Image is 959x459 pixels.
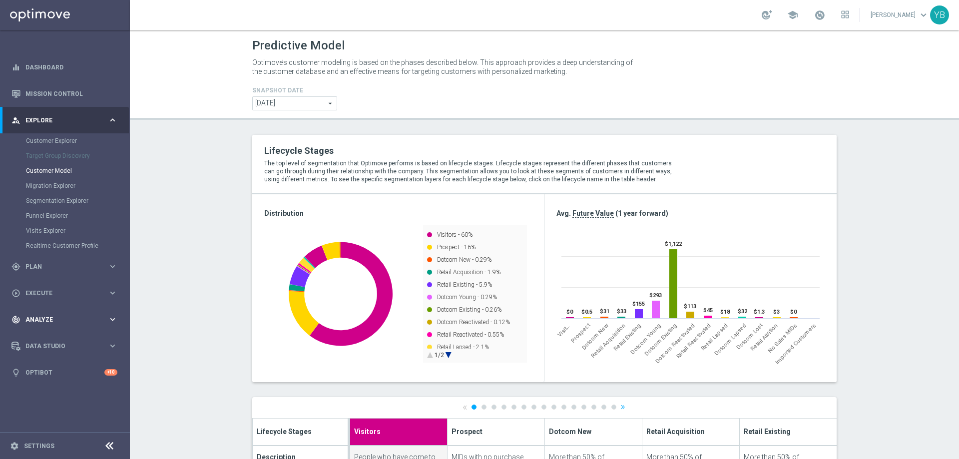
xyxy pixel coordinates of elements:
[561,405,566,410] a: 10
[11,315,108,324] div: Analyze
[11,90,118,98] button: Mission Control
[108,115,117,125] i: keyboard_arrow_right
[571,405,576,410] a: 11
[108,341,117,351] i: keyboard_arrow_right
[252,87,337,94] h4: Snapshot Date
[26,148,129,163] div: Target Group Discovery
[581,405,586,410] a: 12
[790,309,797,315] text: $0
[11,116,108,125] div: Explore
[11,315,20,324] i: track_changes
[738,308,747,315] text: $32
[541,405,546,410] a: 8
[11,116,20,125] i: person_search
[556,322,572,338] span: Visitors
[25,117,108,123] span: Explore
[104,369,117,376] div: +10
[25,290,108,296] span: Execute
[435,352,444,359] text: 1/2
[11,342,108,351] div: Data Studio
[511,405,516,410] a: 5
[252,58,637,76] p: Optimove’s customer modeling is based on the phases described below. This approach provides a dee...
[549,426,591,436] span: Dotcom New
[870,7,930,22] a: [PERSON_NAME]keyboard_arrow_down
[11,359,117,386] div: Optibot
[572,209,614,218] span: Future Value
[11,289,118,297] div: play_circle_outline Execute keyboard_arrow_right
[570,322,592,344] span: Prospect
[437,331,504,338] text: Retail Reactivated - 0.55%
[437,344,489,351] text: Retail Lapsed - 2.1%
[354,426,381,436] span: Visitors
[472,405,477,410] a: 1
[24,443,54,449] a: Settings
[25,359,104,386] a: Optibot
[649,292,662,299] text: $293
[11,289,20,298] i: play_circle_outline
[437,256,491,263] text: Dotcom New - 0.29%
[11,262,20,271] i: gps_fixed
[26,242,104,250] a: Realtime Customer Profile
[11,342,118,350] button: Data Studio keyboard_arrow_right
[437,294,497,301] text: Dotcom Young - 0.29%
[714,322,748,357] span: Dotcom Lapsed
[930,5,949,24] div: YB
[26,208,129,223] div: Funnel Explorer
[665,241,682,247] text: $1,122
[615,209,668,217] span: (1 year forward)
[26,238,129,253] div: Realtime Customer Profile
[108,315,117,324] i: keyboard_arrow_right
[25,264,108,270] span: Plan
[437,319,510,326] text: Dotcom Reactivated - 0.12%
[452,426,482,436] span: Prospect
[521,405,526,410] a: 6
[463,404,468,410] a: «
[590,322,627,359] span: Retail Acquisition
[264,145,681,157] h2: Lifecycle Stages
[600,308,609,315] text: $31
[108,288,117,298] i: keyboard_arrow_right
[918,9,929,20] span: keyboard_arrow_down
[744,426,791,436] span: Retail Existing
[437,281,492,288] text: Retail Existing - 5.9%
[774,322,818,366] span: Imported Customers
[108,262,117,271] i: keyboard_arrow_right
[11,262,108,271] div: Plan
[632,301,645,307] text: $155
[773,309,780,315] text: $3
[11,316,118,324] button: track_changes Analyze keyboard_arrow_right
[617,308,626,315] text: $33
[629,322,662,355] span: Dotcom Young
[720,309,730,315] text: $18
[26,133,129,148] div: Customer Explorer
[735,322,764,351] span: Dotcom Lost
[531,405,536,410] a: 7
[11,63,20,72] i: equalizer
[257,426,312,436] span: Lifecycle Stages
[264,209,532,218] h3: Distribution
[481,405,486,410] a: 2
[26,197,104,205] a: Segmentation Explorer
[581,309,592,315] text: $0.5
[654,322,697,365] span: Dotcom Reactivated
[25,80,117,107] a: Mission Control
[580,322,609,351] span: Dotcom New
[437,244,476,251] text: Prospect - 16%
[25,317,108,323] span: Analyze
[611,405,616,410] a: 15
[25,54,117,80] a: Dashboard
[11,368,20,377] i: lightbulb
[264,159,681,183] p: The top level of segmentation that Optimove performs is based on lifecycle stages. Lifecycle stag...
[491,405,496,410] a: 3
[26,137,104,145] a: Customer Explorer
[26,167,104,175] a: Customer Model
[25,343,108,349] span: Data Studio
[703,307,713,314] text: $45
[26,163,129,178] div: Customer Model
[566,309,573,315] text: $0
[767,322,799,354] span: No Sales MIDs
[601,405,606,410] a: 14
